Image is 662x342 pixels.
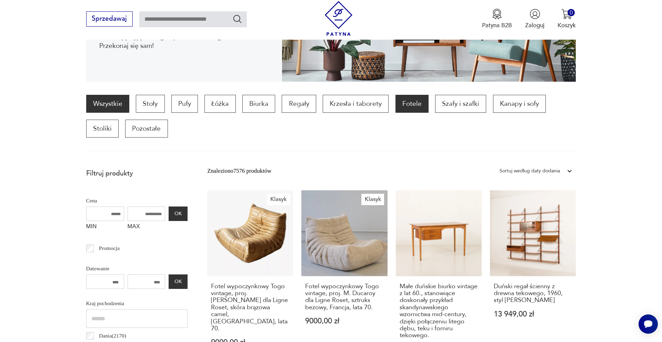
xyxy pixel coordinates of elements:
a: Szafy i szafki [435,95,486,113]
button: Patyna B2B [482,9,512,29]
a: Wszystkie [86,95,129,113]
button: Zaloguj [525,9,544,29]
a: Regały [282,95,316,113]
a: Krzesła i taborety [323,95,389,113]
iframe: Smartsupp widget button [639,314,658,334]
button: OK [169,274,187,289]
p: Cena [86,196,188,205]
a: Kanapy i sofy [493,95,546,113]
a: Stoły [136,95,164,113]
button: OK [169,207,187,221]
img: Patyna - sklep z meblami i dekoracjami vintage [321,1,356,36]
img: Ikonka użytkownika [530,9,540,19]
p: Dania ( 2170 ) [99,331,126,340]
a: Sprzedawaj [86,17,133,22]
button: Sprzedawaj [86,11,133,27]
p: 9000,00 zł [305,318,384,325]
a: Pozostałe [125,120,168,138]
p: Datowanie [86,264,188,273]
label: MIN [86,221,124,234]
h3: Fotel wypoczynkowy Togo vintage, proj. M. Ducaroy dla Ligne Roset, sztruks beżowy, Francja, lata 70. [305,283,384,311]
h3: Fotel wypoczynkowy Togo vintage, proj. [PERSON_NAME] dla Ligne Roset, skóra brązowa camel, [GEOGR... [211,283,290,332]
button: Szukaj [232,14,242,24]
img: Ikona medalu [492,9,502,19]
button: 0Koszyk [558,9,576,29]
p: Promocja [99,244,120,253]
h3: Duński regał ścienny z drewna tekowego, 1960, styl [PERSON_NAME] [494,283,572,304]
a: Łóżka [204,95,235,113]
p: Filtruj produkty [86,169,188,178]
div: 0 [568,9,575,16]
div: Znaleziono 7576 produktów [207,167,271,175]
a: Biurka [242,95,275,113]
a: Fotele [395,95,429,113]
p: Zaloguj [525,21,544,29]
p: Koszyk [558,21,576,29]
label: MAX [128,221,165,234]
a: Ikona medaluPatyna B2B [482,9,512,29]
p: 13 949,00 zł [494,311,572,318]
img: Ikona koszyka [561,9,572,19]
p: Patyna B2B [482,21,512,29]
p: Kraj pochodzenia [86,299,188,308]
h3: Małe duńskie biurko vintage z lat 60., stanowiące doskonały przykład skandynawskiego wzornictwa m... [400,283,478,339]
div: Sortuj według daty dodania [500,167,560,175]
a: Stoliki [86,120,119,138]
a: Pufy [171,95,198,113]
